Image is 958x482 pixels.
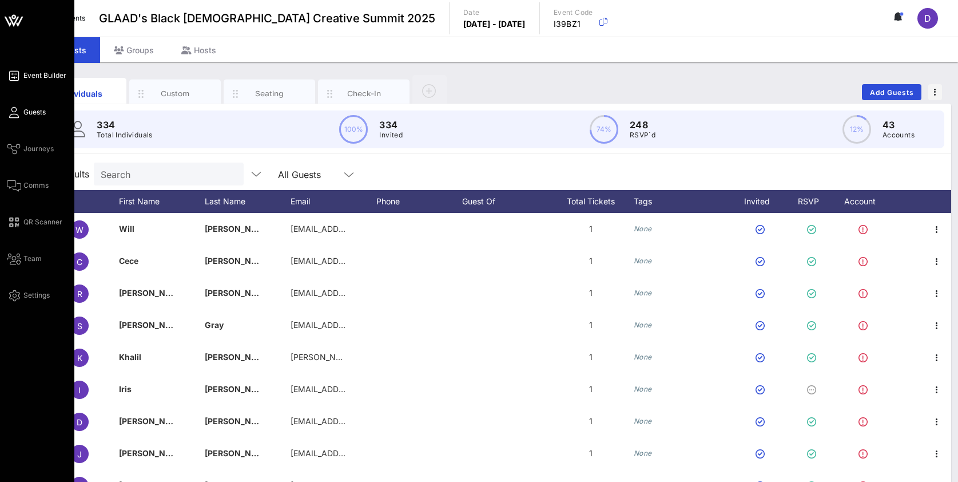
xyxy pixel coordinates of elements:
[7,179,49,192] a: Comms
[634,224,652,233] i: None
[834,190,897,213] div: Account
[548,245,634,277] div: 1
[244,88,295,99] div: Seating
[205,448,272,458] span: [PERSON_NAME]
[7,105,46,119] a: Guests
[291,416,428,426] span: [EMAIL_ADDRESS][DOMAIN_NAME]
[119,416,186,426] span: [PERSON_NAME]
[77,257,82,267] span: C
[119,288,186,298] span: [PERSON_NAME]
[634,256,652,265] i: None
[731,190,794,213] div: Invited
[291,224,428,234] span: [EMAIL_ADDRESS][DOMAIN_NAME]
[548,277,634,309] div: 1
[548,309,634,341] div: 1
[119,256,138,266] span: Cece
[548,437,634,469] div: 1
[291,448,428,458] span: [EMAIL_ADDRESS][DOMAIN_NAME]
[379,118,403,132] p: 334
[7,289,50,302] a: Settings
[291,256,428,266] span: [EMAIL_ADDRESS][DOMAIN_NAME]
[339,88,389,99] div: Check-In
[205,224,272,234] span: [PERSON_NAME]
[462,190,548,213] div: Guest Of
[548,190,634,213] div: Total Tickets
[205,352,272,362] span: [PERSON_NAME]
[291,320,428,330] span: [EMAIL_ADDRESS][DOMAIN_NAME]
[291,384,428,394] span: [EMAIL_ADDRESS][DOMAIN_NAME]
[291,190,376,213] div: Email
[168,37,230,63] div: Hosts
[23,107,46,117] span: Guests
[634,289,652,297] i: None
[205,384,272,394] span: [PERSON_NAME]
[376,190,462,213] div: Phone
[869,88,915,97] span: Add Guests
[634,353,652,361] i: None
[634,321,652,329] i: None
[119,352,141,362] span: Khalil
[205,288,272,298] span: [PERSON_NAME]
[463,18,526,30] p: [DATE] - [DATE]
[548,405,634,437] div: 1
[630,129,655,141] p: RSVP`d
[862,84,921,100] button: Add Guests
[7,215,62,229] a: QR Scanner
[883,118,915,132] p: 43
[119,224,134,234] span: Will
[634,385,652,393] i: None
[554,7,593,18] p: Event Code
[205,320,224,330] span: Gray
[548,373,634,405] div: 1
[119,190,205,213] div: First Name
[77,353,82,363] span: K
[554,18,593,30] p: I39BZ1
[119,448,186,458] span: [PERSON_NAME]
[23,254,42,264] span: Team
[379,129,403,141] p: Invited
[23,180,49,191] span: Comms
[205,416,272,426] span: [PERSON_NAME]
[97,118,153,132] p: 334
[634,417,652,425] i: None
[548,341,634,373] div: 1
[77,321,82,331] span: S
[77,289,82,299] span: R
[55,88,106,100] div: Individuals
[77,449,82,459] span: J
[99,10,435,27] span: GLAAD's Black [DEMOGRAPHIC_DATA] Creative Summit 2025
[23,70,66,81] span: Event Builder
[23,144,54,154] span: Journeys
[278,169,321,180] div: All Guests
[119,384,132,394] span: Iris
[78,385,81,395] span: I
[794,190,834,213] div: RSVP
[7,252,42,266] a: Team
[634,449,652,457] i: None
[119,320,186,330] span: [PERSON_NAME]
[7,142,54,156] a: Journeys
[205,190,291,213] div: Last Name
[77,417,82,427] span: D
[97,129,153,141] p: Total Individuals
[100,37,168,63] div: Groups
[75,225,84,235] span: W
[23,290,50,301] span: Settings
[924,13,931,24] span: D
[917,8,938,29] div: D
[634,190,731,213] div: Tags
[548,213,634,245] div: 1
[463,7,526,18] p: Date
[271,163,363,185] div: All Guests
[291,288,428,298] span: [EMAIL_ADDRESS][DOMAIN_NAME]
[883,129,915,141] p: Accounts
[630,118,655,132] p: 248
[23,217,62,227] span: QR Scanner
[205,256,272,266] span: [PERSON_NAME]
[150,88,201,99] div: Custom
[291,352,494,362] span: [PERSON_NAME][EMAIL_ADDRESS][DOMAIN_NAME]
[7,69,66,82] a: Event Builder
